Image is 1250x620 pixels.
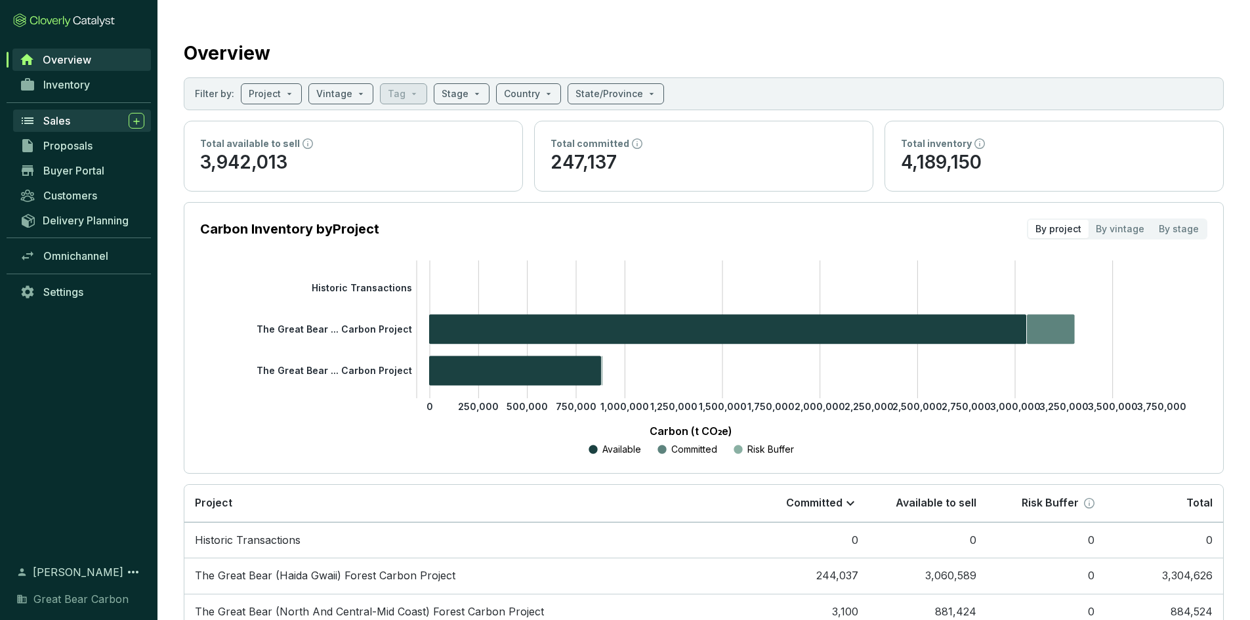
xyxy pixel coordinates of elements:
[869,558,987,594] td: 3,060,589
[1089,220,1152,238] div: By vintage
[551,137,629,150] p: Total committed
[507,401,548,412] tspan: 500,000
[987,558,1105,594] td: 0
[43,189,97,202] span: Customers
[671,443,717,456] p: Committed
[747,401,795,412] tspan: 1,750,000
[1022,496,1079,510] p: Risk Buffer
[13,209,151,231] a: Delivery Planning
[200,137,300,150] p: Total available to sell
[869,522,987,558] td: 0
[388,87,406,100] p: Tag
[1027,218,1207,239] div: segmented control
[1137,401,1186,412] tspan: 3,750,000
[13,73,151,96] a: Inventory
[458,401,499,412] tspan: 250,000
[43,164,104,177] span: Buyer Portal
[43,249,108,262] span: Omnichannel
[786,496,843,510] p: Committed
[200,220,379,238] p: Carbon Inventory by Project
[751,558,869,594] td: 244,037
[43,53,91,66] span: Overview
[257,323,412,335] tspan: The Great Bear ... Carbon Project
[312,281,412,293] tspan: Historic Transactions
[13,184,151,207] a: Customers
[184,39,270,67] h2: Overview
[901,137,972,150] p: Total inventory
[184,485,751,522] th: Project
[551,150,857,175] p: 247,137
[43,139,93,152] span: Proposals
[987,522,1105,558] td: 0
[13,281,151,303] a: Settings
[195,87,234,100] p: Filter by:
[33,564,123,580] span: [PERSON_NAME]
[184,558,751,594] td: The Great Bear (Haida Gwaii) Forest Carbon Project
[12,49,151,71] a: Overview
[43,285,83,299] span: Settings
[43,214,129,227] span: Delivery Planning
[844,401,894,412] tspan: 2,250,000
[43,78,90,91] span: Inventory
[751,522,869,558] td: 0
[200,150,507,175] p: 3,942,013
[650,401,698,412] tspan: 1,250,000
[1152,220,1206,238] div: By stage
[1105,522,1223,558] td: 0
[556,401,596,412] tspan: 750,000
[869,485,987,522] th: Available to sell
[901,150,1207,175] p: 4,189,150
[427,401,433,412] tspan: 0
[1105,558,1223,594] td: 3,304,626
[942,401,991,412] tspan: 2,750,000
[33,591,129,607] span: Great Bear Carbon
[257,365,412,376] tspan: The Great Bear ... Carbon Project
[13,110,151,132] a: Sales
[699,401,747,412] tspan: 1,500,000
[220,423,1161,439] p: Carbon (t CO₂e)
[892,401,942,412] tspan: 2,500,000
[602,443,641,456] p: Available
[184,522,751,558] td: Historic Transactions
[1039,401,1089,412] tspan: 3,250,000
[13,245,151,267] a: Omnichannel
[43,114,70,127] span: Sales
[1105,485,1223,522] th: Total
[1028,220,1089,238] div: By project
[13,159,151,182] a: Buyer Portal
[13,134,151,157] a: Proposals
[795,401,845,412] tspan: 2,000,000
[990,401,1041,412] tspan: 3,000,000
[1088,401,1138,412] tspan: 3,500,000
[747,443,794,456] p: Risk Buffer
[600,401,649,412] tspan: 1,000,000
